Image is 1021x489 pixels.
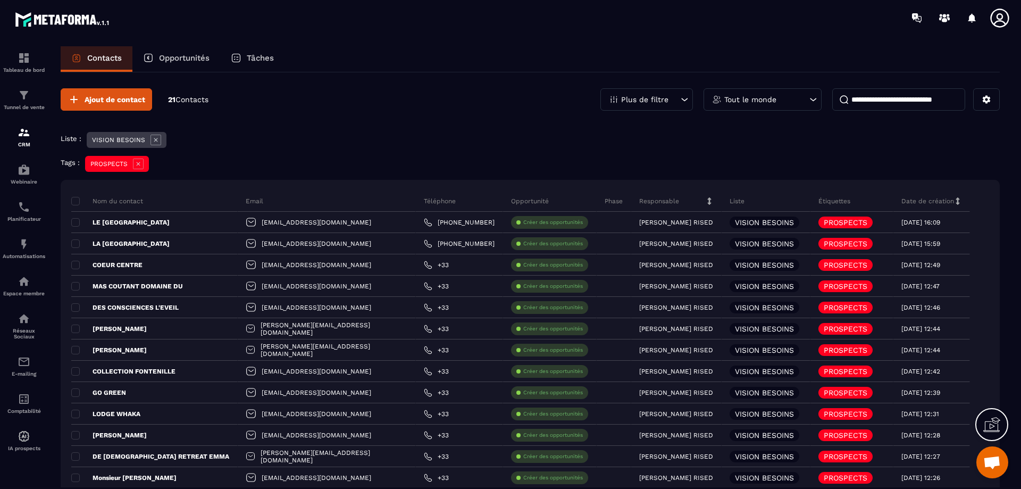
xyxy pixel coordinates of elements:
[735,389,794,396] p: VISION BESOINS
[71,410,140,418] p: LODGE WHAKA
[424,388,449,397] a: +33
[3,216,45,222] p: Planificateur
[18,355,30,368] img: email
[523,346,583,354] p: Créer des opportunités
[824,219,867,226] p: PROSPECTS
[639,410,713,418] p: [PERSON_NAME] RISED
[523,453,583,460] p: Créer des opportunités
[3,385,45,422] a: accountantaccountantComptabilité
[61,159,80,167] p: Tags :
[159,53,210,63] p: Opportunités
[424,325,449,333] a: +33
[824,432,867,439] p: PROSPECTS
[639,283,713,290] p: [PERSON_NAME] RISED
[605,197,623,205] p: Phase
[61,46,132,72] a: Contacts
[3,67,45,73] p: Tableau de bord
[824,453,867,460] p: PROSPECTS
[424,239,495,248] a: [PHONE_NUMBER]
[735,219,794,226] p: VISION BESOINS
[246,197,263,205] p: Email
[824,368,867,375] p: PROSPECTS
[901,389,940,396] p: [DATE] 12:39
[901,410,939,418] p: [DATE] 12:31
[639,368,713,375] p: [PERSON_NAME] RISED
[3,291,45,296] p: Espace membre
[220,46,284,72] a: Tâches
[511,197,549,205] p: Opportunité
[523,283,583,290] p: Créer des opportunités
[523,240,583,247] p: Créer des opportunités
[639,240,713,247] p: [PERSON_NAME] RISED
[901,325,940,333] p: [DATE] 12:44
[3,253,45,259] p: Automatisations
[523,410,583,418] p: Créer des opportunités
[901,197,954,205] p: Date de création
[976,446,1008,478] a: Ouvrir le chat
[18,52,30,64] img: formation
[735,346,794,354] p: VISION BESOINS
[824,474,867,482] p: PROSPECTS
[639,432,713,439] p: [PERSON_NAME] RISED
[71,282,183,291] p: MAS COUTANT DOMAINE DU
[523,474,583,482] p: Créer des opportunités
[92,136,145,144] p: VISION BESOINS
[735,368,794,375] p: VISION BESOINS
[735,432,794,439] p: VISION BESOINS
[824,304,867,311] p: PROSPECTS
[735,261,794,269] p: VISION BESOINS
[901,474,940,482] p: [DATE] 12:26
[61,135,81,143] p: Liste :
[523,304,583,311] p: Créer des opportunités
[18,393,30,405] img: accountant
[18,430,30,443] img: automations
[824,240,867,247] p: PROSPECTS
[18,201,30,213] img: scheduler
[18,89,30,102] img: formation
[424,346,449,354] a: +33
[639,474,713,482] p: [PERSON_NAME] RISED
[3,142,45,147] p: CRM
[3,371,45,377] p: E-mailing
[523,219,583,226] p: Créer des opportunités
[523,261,583,269] p: Créer des opportunités
[523,389,583,396] p: Créer des opportunités
[621,96,668,103] p: Plus de filtre
[724,96,776,103] p: Tout le monde
[71,474,177,482] p: Monsieur [PERSON_NAME]
[3,408,45,414] p: Comptabilité
[71,325,147,333] p: [PERSON_NAME]
[735,453,794,460] p: VISION BESOINS
[15,10,111,29] img: logo
[424,431,449,440] a: +33
[901,432,940,439] p: [DATE] 12:28
[424,282,449,291] a: +33
[824,283,867,290] p: PROSPECTS
[3,44,45,81] a: formationformationTableau de bord
[71,239,170,248] p: LA [GEOGRAPHIC_DATA]
[424,303,449,312] a: +33
[824,325,867,333] p: PROSPECTS
[424,261,449,269] a: +33
[424,367,449,376] a: +33
[71,197,143,205] p: Nom du contact
[71,303,179,312] p: DES CONSCIENCES L'EVEIL
[639,325,713,333] p: [PERSON_NAME] RISED
[901,219,940,226] p: [DATE] 16:09
[639,346,713,354] p: [PERSON_NAME] RISED
[824,261,867,269] p: PROSPECTS
[3,81,45,118] a: formationformationTunnel de vente
[90,160,128,168] p: PROSPECTS
[424,197,456,205] p: Téléphone
[71,346,147,354] p: [PERSON_NAME]
[639,219,713,226] p: [PERSON_NAME] RISED
[523,368,583,375] p: Créer des opportunités
[901,240,940,247] p: [DATE] 15:59
[523,325,583,333] p: Créer des opportunités
[3,328,45,339] p: Réseaux Sociaux
[247,53,274,63] p: Tâches
[424,410,449,418] a: +33
[901,346,940,354] p: [DATE] 12:44
[818,197,850,205] p: Étiquettes
[71,452,229,461] p: DE [DEMOGRAPHIC_DATA] RETREAT EMMA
